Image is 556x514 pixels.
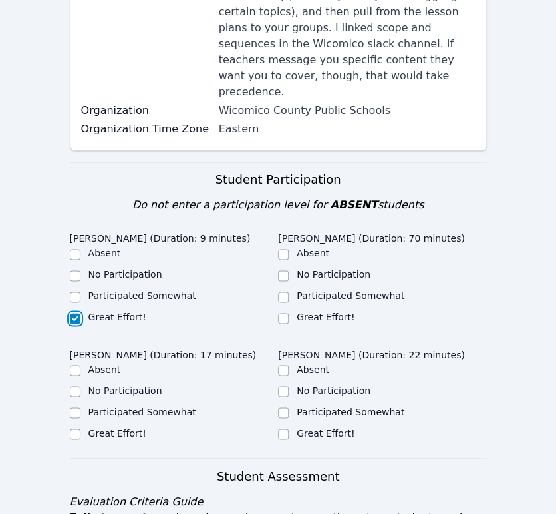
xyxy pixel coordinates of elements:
legend: [PERSON_NAME] (Duration: 70 minutes) [278,226,465,246]
label: Absent [297,248,329,258]
span: ABSENT [330,198,377,211]
label: Absent [88,364,121,374]
label: Absent [297,364,329,374]
h3: Student Assessment [70,467,487,485]
label: Great Effort! [88,427,146,438]
label: No Participation [88,269,162,280]
div: Wicomico County Public Schools [219,103,476,119]
legend: [PERSON_NAME] (Duration: 9 minutes) [70,226,251,246]
div: Eastern [219,121,476,137]
legend: [PERSON_NAME] (Duration: 17 minutes) [70,342,257,362]
label: Organization [81,103,211,119]
div: Do not enter a participation level for students [70,197,487,213]
label: No Participation [297,385,370,395]
label: No Participation [297,269,370,280]
label: Participated Somewhat [88,290,196,301]
label: Great Effort! [88,312,146,322]
label: Participated Somewhat [297,406,404,417]
label: Organization Time Zone [81,121,211,137]
label: Participated Somewhat [297,290,404,301]
label: Great Effort! [297,312,354,322]
label: Great Effort! [297,427,354,438]
label: Participated Somewhat [88,406,196,417]
label: Absent [88,248,121,258]
label: No Participation [88,385,162,395]
legend: [PERSON_NAME] (Duration: 22 minutes) [278,342,465,362]
div: Evaluation Criteria Guide [70,493,487,509]
h3: Student Participation [70,170,487,189]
